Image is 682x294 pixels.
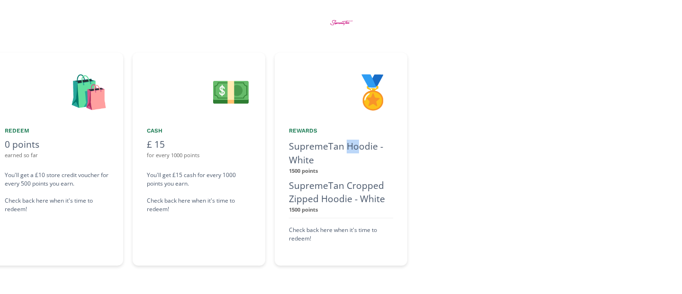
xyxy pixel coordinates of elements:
[147,151,251,160] div: for every 1000 points
[5,171,109,214] div: You'll get a £10 store credit voucher for every 500 points you earn. Check back here when it's ti...
[147,171,251,214] div: You'll get £15 cash for every 1000 points you earn. Check back here when it's time to redeem!
[289,206,318,213] strong: 1500 points
[289,167,318,174] strong: 1500 points
[289,67,393,115] div: 🏅
[147,126,251,135] div: Cash
[289,126,393,135] div: Rewards
[289,179,393,206] div: SupremeTan Cropped Zipped Hoodie - White
[147,138,251,151] div: £ 15
[289,140,393,167] div: SupremeTan Hoodie - White
[5,151,109,160] div: earned so far
[5,126,109,135] div: Redeem
[5,67,109,115] div: 🛍️
[289,226,393,243] div: Check back here when it's time to redeem!
[5,138,109,151] div: 0 points
[147,67,251,115] div: 💵
[323,5,359,40] img: BtZWWMaMEGZe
